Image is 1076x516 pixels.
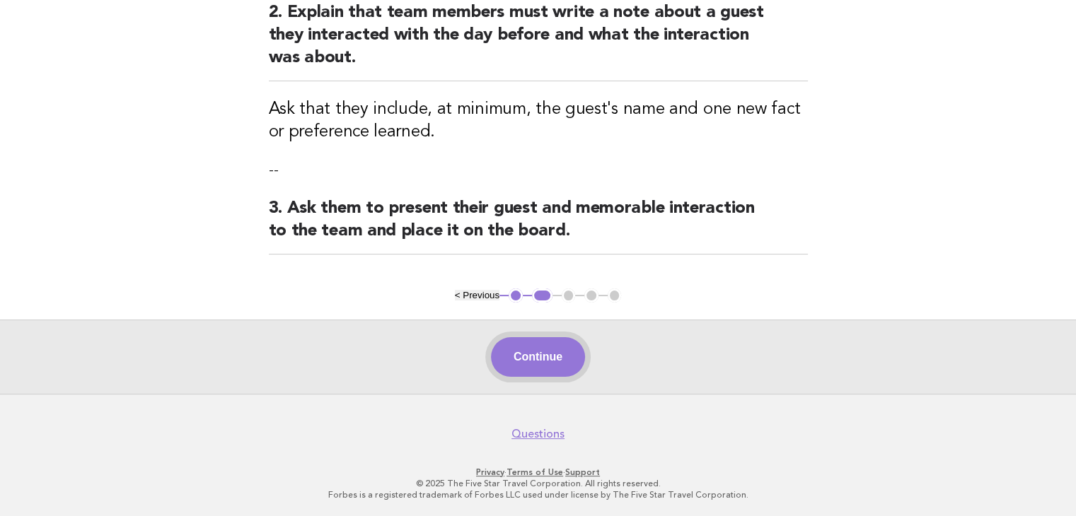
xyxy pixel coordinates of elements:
button: < Previous [455,290,499,300]
p: Forbes is a registered trademark of Forbes LLC used under license by The Five Star Travel Corpora... [105,489,971,500]
a: Terms of Use [507,467,563,477]
h2: 3. Ask them to present their guest and memorable interaction to the team and place it on the board. [269,197,808,254]
a: Questions [511,427,565,441]
button: 2 [532,288,553,303]
h3: Ask that they include, at minimum, the guest's name and one new fact or preference learned. [269,98,808,143]
button: Continue [491,337,585,377]
h2: 2. Explain that team members must write a note about a guest they interacted with the day before ... [269,1,808,81]
p: © 2025 The Five Star Travel Corporation. All rights reserved. [105,478,971,489]
a: Support [565,467,600,477]
a: Privacy [476,467,504,477]
p: -- [269,160,808,180]
button: 1 [509,288,523,303]
p: · · [105,467,971,478]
